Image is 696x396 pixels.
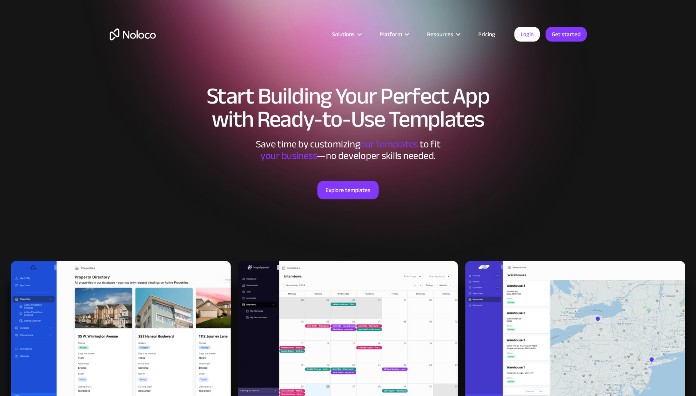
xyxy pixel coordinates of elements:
div: Platform [370,29,417,39]
div: Save time by customizing to fit ‍ —no developer skills needed. [233,139,464,162]
span: our templates [360,135,418,154]
div: Platform [380,29,402,39]
a: Explore templates [317,181,379,199]
a: home [110,28,156,40]
h1: Start Building Your Perfect App with Ready-to-Use Templates [110,85,587,131]
a: Pricing [469,29,505,39]
div: Resources [417,29,469,39]
span: your business [260,146,317,165]
a: Get started [546,27,587,42]
div: Solutions [322,29,370,39]
a: Login [514,27,540,42]
div: Resources [427,29,453,39]
div: Solutions [332,29,355,39]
